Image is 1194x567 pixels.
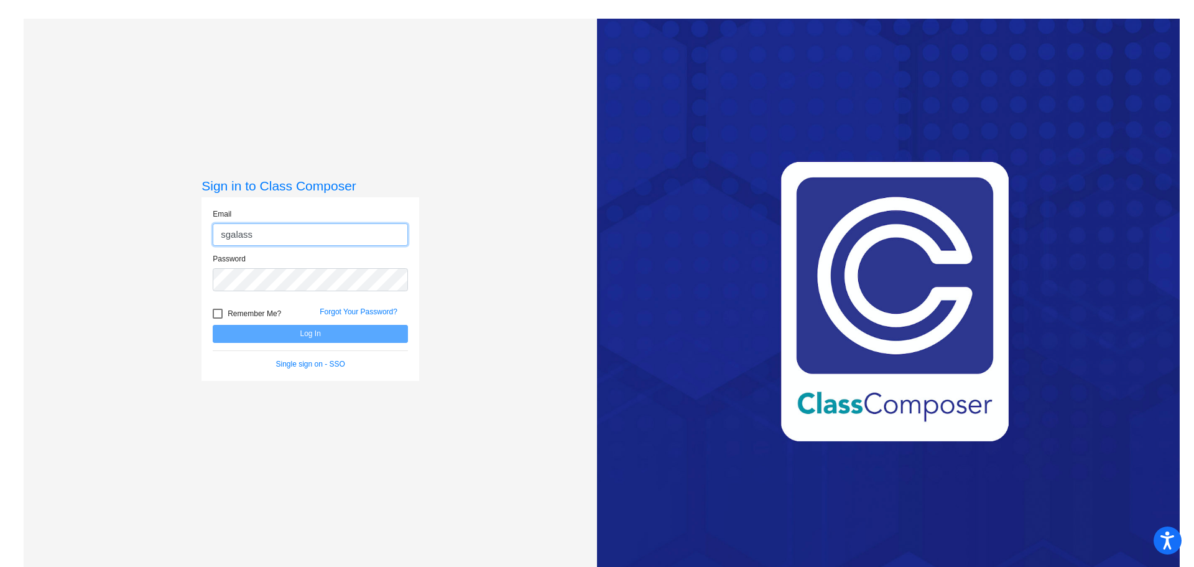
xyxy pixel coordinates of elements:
h3: Sign in to Class Composer [201,178,419,194]
a: Single sign on - SSO [276,360,345,368]
a: Forgot Your Password? [320,307,397,316]
label: Password [213,253,246,265]
span: Remember Me? [228,306,281,321]
button: Log In [213,325,408,343]
label: Email [213,209,231,220]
